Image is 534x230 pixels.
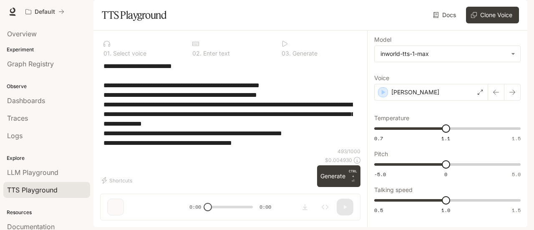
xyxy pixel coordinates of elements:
[441,207,450,214] span: 1.0
[391,88,439,96] p: [PERSON_NAME]
[317,165,360,187] button: GenerateCTRL +⏎
[291,51,317,56] p: Generate
[374,115,409,121] p: Temperature
[282,51,291,56] p: 0 3 .
[349,169,357,179] p: CTRL +
[375,46,520,62] div: inworld-tts-1-max
[374,171,386,178] span: -5.0
[441,135,450,142] span: 1.1
[512,171,521,178] span: 5.0
[349,169,357,184] p: ⏎
[374,151,388,157] p: Pitch
[35,8,55,15] p: Default
[374,135,383,142] span: 0.7
[102,7,166,23] h1: TTS Playground
[374,75,389,81] p: Voice
[103,51,111,56] p: 0 1 .
[100,174,136,187] button: Shortcuts
[380,50,507,58] div: inworld-tts-1-max
[22,3,68,20] button: All workspaces
[374,207,383,214] span: 0.5
[512,135,521,142] span: 1.5
[444,171,447,178] span: 0
[192,51,202,56] p: 0 2 .
[202,51,230,56] p: Enter text
[466,7,519,23] button: Clone Voice
[374,37,391,43] p: Model
[374,187,413,193] p: Talking speed
[111,51,146,56] p: Select voice
[512,207,521,214] span: 1.5
[431,7,459,23] a: Docs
